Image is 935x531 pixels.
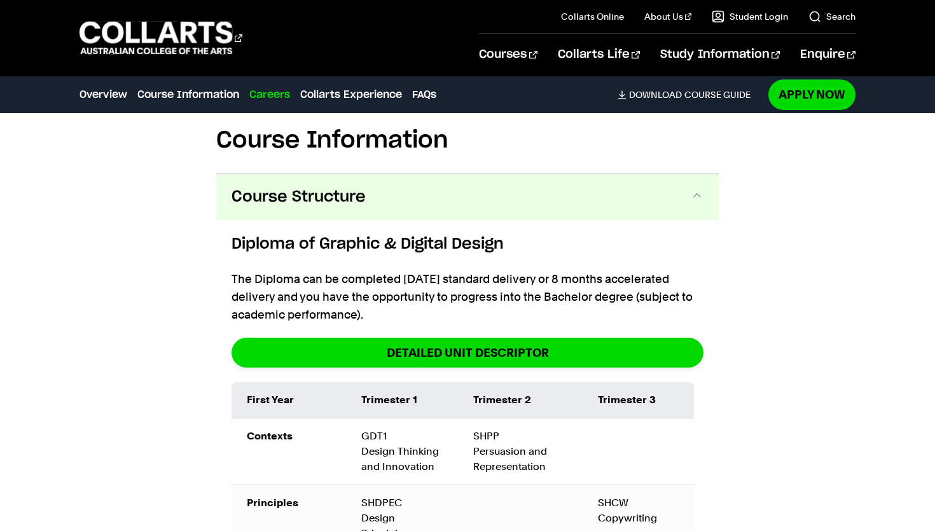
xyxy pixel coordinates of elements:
[644,10,691,23] a: About Us
[618,89,761,100] a: DownloadCourse Guide
[137,87,239,102] a: Course Information
[216,127,719,155] h2: Course Information
[458,418,583,485] td: SHPP Persuasion and Representation
[216,174,719,220] button: Course Structure
[232,270,703,324] p: The Diploma can be completed [DATE] standard delivery or 8 months accelerated delivery and you ha...
[629,89,682,100] span: Download
[80,87,127,102] a: Overview
[768,79,855,109] a: Apply Now
[232,338,703,368] a: DETAILED UNIT DESCRIPTOR
[80,20,242,56] div: Go to homepage
[346,418,458,485] td: GDT1 Design Thinking and Innovation
[660,34,780,76] a: Study Information
[458,382,583,418] td: Trimester 2
[561,10,624,23] a: Collarts Online
[800,34,855,76] a: Enquire
[247,497,298,509] strong: Principles
[412,87,436,102] a: FAQs
[232,233,703,256] h6: Diploma of Graphic & Digital Design
[346,382,458,418] td: Trimester 1
[247,430,293,442] strong: Contexts
[232,187,366,207] span: Course Structure
[808,10,855,23] a: Search
[583,382,694,418] td: Trimester 3
[558,34,640,76] a: Collarts Life
[232,382,346,418] td: First Year
[249,87,290,102] a: Careers
[300,87,402,102] a: Collarts Experience
[479,34,537,76] a: Courses
[712,10,788,23] a: Student Login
